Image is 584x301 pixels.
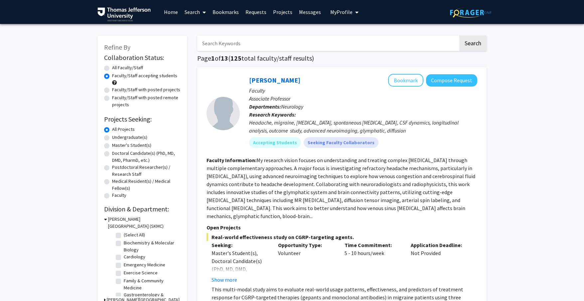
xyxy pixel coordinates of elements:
div: Not Provided [406,241,472,284]
h1: Page of ( total faculty/staff results) [197,54,487,62]
label: All Projects [112,126,135,133]
h3: [PERSON_NAME][GEOGRAPHIC_DATA] (SKMC) [108,216,181,230]
a: Search [181,0,209,24]
div: Volunteer [273,241,340,284]
label: All Faculty/Staff [112,64,143,71]
span: 13 [221,54,228,62]
label: Biochemistry & Molecular Biology [124,239,179,253]
img: ForagerOne Logo [450,7,492,18]
h2: Collaboration Status: [104,54,181,62]
span: 1 [211,54,215,62]
b: Faculty Information: [207,157,256,163]
a: Requests [242,0,270,24]
iframe: Chat [5,271,28,296]
h2: Projects Seeking: [104,115,181,123]
label: Master's Student(s) [112,142,151,149]
div: Headache, migraine, [MEDICAL_DATA], spontaneous [MEDICAL_DATA], CSF dynamics, longitudinal analys... [249,119,477,135]
span: 125 [230,54,241,62]
button: Search [459,36,487,51]
a: Messages [296,0,324,24]
input: Search Keywords [197,36,458,51]
div: 5 - 10 hours/week [340,241,406,284]
span: Neurology [281,103,303,110]
a: [PERSON_NAME] [249,76,300,84]
p: Faculty [249,87,477,95]
p: Time Commitment: [345,241,401,249]
p: Open Projects [207,223,477,231]
label: Medical Resident(s) / Medical Fellow(s) [112,178,181,192]
a: Projects [270,0,296,24]
button: Compose Request to Hsiangkuo Yuan [426,74,477,87]
label: Cardiology [124,253,145,260]
a: Bookmarks [209,0,242,24]
label: Undergraduate(s) [112,134,147,141]
label: Emergency Medicine [124,261,165,268]
label: Doctoral Candidate(s) (PhD, MD, DMD, PharmD, etc.) [112,150,181,164]
label: Faculty/Staff with posted remote projects [112,94,181,108]
span: Real-world effectiveness study on CGRP-targeting agents. [207,233,477,241]
a: Home [161,0,181,24]
label: Faculty [112,192,126,199]
fg-read-more: My research vision focuses on understanding and treating complex [MEDICAL_DATA] through multiple ... [207,157,475,219]
label: Exercise Science [124,269,158,276]
mat-chip: Seeking Faculty Collaborators [304,137,378,148]
button: Show more [212,276,237,284]
mat-chip: Accepting Students [249,137,301,148]
p: Seeking: [212,241,268,249]
span: My Profile [330,9,353,15]
h2: Division & Department: [104,205,181,213]
label: Postdoctoral Researcher(s) / Research Staff [112,164,181,178]
p: Application Deadline: [411,241,467,249]
span: Refine By [104,43,130,51]
b: Research Keywords: [249,111,296,118]
p: Opportunity Type: [278,241,335,249]
p: Associate Professor [249,95,477,103]
label: Faculty/Staff accepting students [112,72,177,79]
button: Add Hsiangkuo Yuan to Bookmarks [388,74,423,87]
label: Faculty/Staff with posted projects [112,86,180,93]
b: Departments: [249,103,281,110]
label: (Select All) [124,231,145,238]
label: Family & Community Medicine [124,277,179,291]
div: Master's Student(s), Doctoral Candidate(s) (PhD, MD, DMD, PharmD, etc.), Medical Resident(s) / Me... [212,249,268,297]
img: Thomas Jefferson University Logo [97,7,151,21]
